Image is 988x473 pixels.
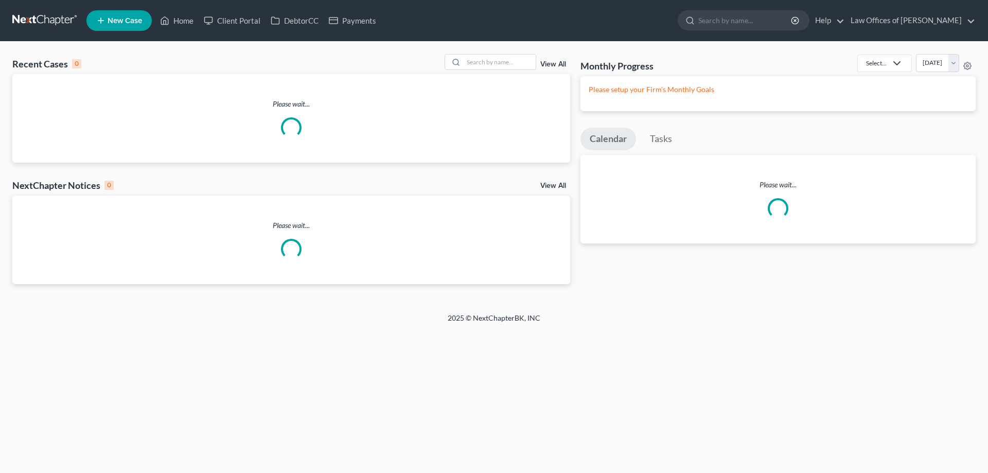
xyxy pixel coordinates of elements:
h3: Monthly Progress [580,60,654,72]
div: NextChapter Notices [12,179,114,191]
div: Recent Cases [12,58,81,70]
input: Search by name... [464,55,536,69]
div: 0 [72,59,81,68]
p: Please setup your Firm's Monthly Goals [589,84,967,95]
input: Search by name... [698,11,792,30]
a: Law Offices of [PERSON_NAME] [845,11,975,30]
p: Please wait... [12,220,570,231]
div: 2025 © NextChapterBK, INC [201,313,787,331]
a: Help [810,11,844,30]
a: View All [540,61,566,68]
a: View All [540,182,566,189]
a: Calendar [580,128,636,150]
a: Payments [324,11,381,30]
div: Select... [866,59,887,67]
a: Home [155,11,199,30]
a: DebtorCC [266,11,324,30]
div: 0 [104,181,114,190]
p: Please wait... [12,99,570,109]
p: Please wait... [580,180,976,190]
a: Client Portal [199,11,266,30]
span: New Case [108,17,142,25]
a: Tasks [641,128,681,150]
